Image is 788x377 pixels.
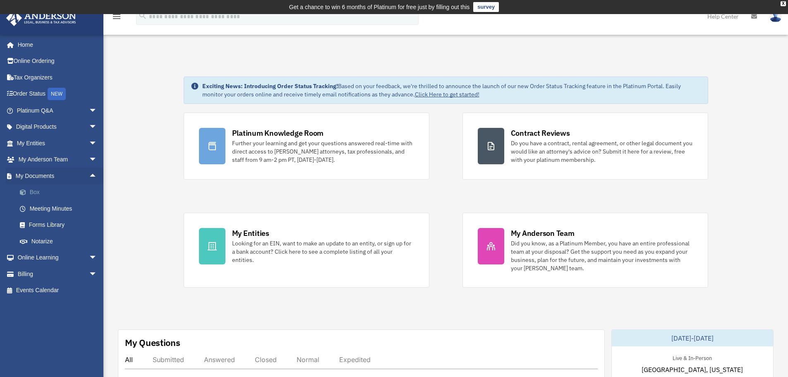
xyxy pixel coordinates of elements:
[125,355,133,364] div: All
[204,355,235,364] div: Answered
[138,11,147,20] i: search
[112,14,122,22] a: menu
[511,128,570,138] div: Contract Reviews
[511,139,693,164] div: Do you have a contract, rental agreement, or other legal document you would like an attorney's ad...
[511,239,693,272] div: Did you know, as a Platinum Member, you have an entire professional team at your disposal? Get th...
[202,82,701,98] div: Based on your feedback, we're thrilled to announce the launch of our new Order Status Tracking fe...
[339,355,371,364] div: Expedited
[473,2,499,12] a: survey
[462,113,708,180] a: Contract Reviews Do you have a contract, rental agreement, or other legal document you would like...
[289,2,470,12] div: Get a chance to win 6 months of Platinum for free just by filling out this
[642,365,743,375] span: [GEOGRAPHIC_DATA], [US_STATE]
[232,239,414,264] div: Looking for an EIN, want to make an update to an entity, or sign up for a bank account? Click her...
[232,228,269,238] div: My Entities
[184,113,429,180] a: Platinum Knowledge Room Further your learning and get your questions answered real-time with dire...
[153,355,184,364] div: Submitted
[112,12,122,22] i: menu
[6,119,110,135] a: Digital Productsarrow_drop_down
[6,53,110,70] a: Online Ordering
[462,213,708,288] a: My Anderson Team Did you know, as a Platinum Member, you have an entire professional team at your...
[6,151,110,168] a: My Anderson Teamarrow_drop_down
[12,217,110,233] a: Forms Library
[184,213,429,288] a: My Entities Looking for an EIN, want to make an update to an entity, or sign up for a bank accoun...
[232,128,324,138] div: Platinum Knowledge Room
[89,119,105,136] span: arrow_drop_down
[415,91,479,98] a: Click Here to get started!
[6,168,110,184] a: My Documentsarrow_drop_up
[6,135,110,151] a: My Entitiesarrow_drop_down
[6,102,110,119] a: Platinum Q&Aarrow_drop_down
[125,336,180,349] div: My Questions
[511,228,575,238] div: My Anderson Team
[89,266,105,283] span: arrow_drop_down
[89,102,105,119] span: arrow_drop_down
[232,139,414,164] div: Further your learning and get your questions answered real-time with direct access to [PERSON_NAM...
[297,355,319,364] div: Normal
[12,233,110,250] a: Notarize
[255,355,277,364] div: Closed
[781,1,786,6] div: close
[666,353,719,362] div: Live & In-Person
[6,266,110,282] a: Billingarrow_drop_down
[89,250,105,267] span: arrow_drop_down
[6,250,110,266] a: Online Learningarrow_drop_down
[89,168,105,185] span: arrow_drop_up
[202,82,338,90] strong: Exciting News: Introducing Order Status Tracking!
[48,88,66,100] div: NEW
[6,69,110,86] a: Tax Organizers
[6,36,105,53] a: Home
[4,10,79,26] img: Anderson Advisors Platinum Portal
[12,184,110,201] a: Box
[612,330,773,346] div: [DATE]-[DATE]
[6,86,110,103] a: Order StatusNEW
[89,151,105,168] span: arrow_drop_down
[769,10,782,22] img: User Pic
[89,135,105,152] span: arrow_drop_down
[6,282,110,299] a: Events Calendar
[12,200,110,217] a: Meeting Minutes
